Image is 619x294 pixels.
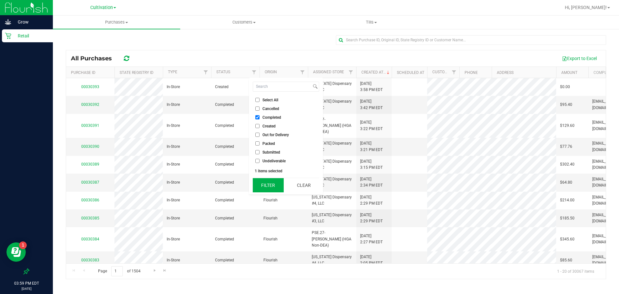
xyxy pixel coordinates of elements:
[263,197,278,203] span: Flourish
[215,84,229,90] span: Created
[167,236,180,242] span: In-Store
[253,178,284,192] button: Filter
[560,144,572,150] span: $77.76
[560,161,575,167] span: $302.40
[312,254,352,266] span: [US_STATE] Dispensary #4, LLC
[81,198,99,202] a: 00030386
[215,179,234,186] span: Completed
[262,116,281,119] span: Completed
[215,161,234,167] span: Completed
[215,197,234,203] span: Completed
[288,178,319,192] button: Clear
[255,141,260,146] input: Packed
[93,266,146,276] span: Page of 1504
[262,142,275,146] span: Packed
[255,98,260,102] input: Select All
[262,98,278,102] span: Select All
[11,18,50,26] p: Grow
[312,140,352,153] span: [US_STATE] Dispensary #2, LLC
[160,266,170,275] a: Go to the last page
[81,258,99,262] a: 00030383
[360,158,383,171] span: [DATE] 3:15 PM EDT
[81,180,99,185] a: 00030387
[360,254,383,266] span: [DATE] 2:05 PM EDT
[449,67,459,78] a: Filter
[255,150,260,154] input: Submitted
[262,133,289,137] span: Out for Delivery
[255,124,260,128] input: Created
[432,70,452,74] a: Customer
[558,53,601,64] button: Export to Excel
[255,115,260,119] input: Completed
[360,140,383,153] span: [DATE] 3:21 PM EDT
[120,70,153,75] a: State Registry ID
[263,257,278,263] span: Flourish
[560,84,570,90] span: $0.00
[215,123,234,129] span: Completed
[361,70,391,75] a: Created At
[262,150,280,154] span: Submitted
[312,230,352,248] span: PSE.27-[PERSON_NAME] (HGA Non-DEA)
[167,197,180,203] span: In-Store
[216,70,230,74] a: Status
[561,70,577,75] a: Amount
[360,176,383,188] span: [DATE] 2:34 PM EDT
[3,280,50,286] p: 03:59 PM EDT
[81,85,99,89] a: 00030393
[201,67,211,78] a: Filter
[168,70,177,74] a: Type
[565,5,607,10] span: Hi, [PERSON_NAME]!
[263,236,278,242] span: Flourish
[312,176,352,188] span: [US_STATE] Dispensary #2, LLC
[360,119,383,132] span: [DATE] 3:22 PM EDT
[312,117,352,135] span: PSE.27-[PERSON_NAME] (HGA Non-DEA)
[560,197,575,203] span: $214.00
[167,102,180,108] span: In-Store
[263,215,278,221] span: Flourish
[81,162,99,167] a: 00030389
[111,266,123,276] input: 1
[336,35,606,45] input: Search Purchase ID, Original ID, State Registry ID or Customer Name...
[465,70,478,75] a: Phone
[560,179,572,186] span: $64.80
[81,102,99,107] a: 00030392
[560,123,575,129] span: $129.60
[313,70,344,74] a: Assigned Store
[360,194,383,207] span: [DATE] 2:29 PM EDT
[215,257,234,263] span: Completed
[167,84,180,90] span: In-Store
[167,215,180,221] span: In-Store
[23,268,30,275] label: Pin the sidebar to full width on large screens
[215,102,234,108] span: Completed
[167,123,180,129] span: In-Store
[312,98,352,111] span: [US_STATE] Dispensary #3, LLC
[81,123,99,128] a: 00030391
[167,257,180,263] span: In-Store
[397,70,424,75] a: Scheduled At
[497,70,514,75] a: Address
[255,169,317,173] div: 1 items selected
[167,144,180,150] span: In-Store
[262,124,276,128] span: Created
[71,70,95,75] a: Purchase ID
[312,81,352,93] span: [US_STATE] Dispensary #4, LLC
[253,82,311,91] input: Search
[3,286,50,291] p: [DATE]
[19,241,27,249] iframe: Resource center unread badge
[71,55,118,62] span: All Purchases
[255,159,260,163] input: Undeliverable
[90,5,113,10] span: Cultivation
[360,81,383,93] span: [DATE] 3:58 PM EDT
[308,15,435,29] a: Tills
[262,159,286,163] span: Undeliverable
[215,215,234,221] span: Completed
[297,67,308,78] a: Filter
[5,33,11,39] inline-svg: Retail
[560,257,572,263] span: $85.60
[11,32,50,40] p: Retail
[5,19,11,25] inline-svg: Grow
[265,70,277,74] a: Origin
[360,98,383,111] span: [DATE] 3:42 PM EDT
[360,233,383,245] span: [DATE] 2:27 PM EDT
